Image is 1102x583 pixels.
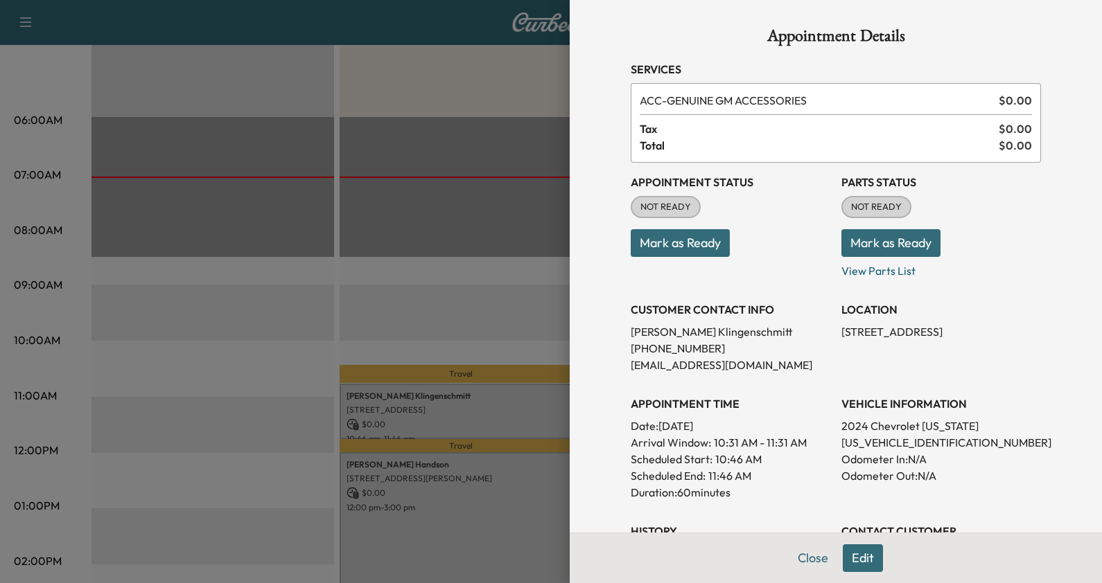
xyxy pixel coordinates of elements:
p: [PHONE_NUMBER] [631,340,830,357]
h3: Parts Status [841,174,1041,190]
p: Scheduled End: [631,467,706,484]
button: Edit [843,544,883,572]
p: Odometer In: N/A [841,451,1041,467]
span: Tax [640,120,999,137]
p: 11:46 AM [708,467,751,484]
h3: CUSTOMER CONTACT INFO [631,301,830,318]
button: Close [789,544,837,572]
span: 10:31 AM - 11:31 AM [714,434,807,451]
p: Date: [DATE] [631,418,830,434]
button: Mark as Ready [841,229,941,257]
button: Mark as Ready [631,229,730,257]
p: Arrival Window: [631,434,830,451]
span: $ 0.00 [999,92,1032,109]
h3: LOCATION [841,301,1041,318]
h3: APPOINTMENT TIME [631,395,830,412]
h1: Appointment Details [631,28,1041,50]
p: Duration: 60 minutes [631,484,830,501]
p: 10:46 AM [715,451,762,467]
p: [US_VEHICLE_IDENTIFICATION_NUMBER] [841,434,1041,451]
span: Total [640,137,999,154]
p: View Parts List [841,257,1041,279]
span: NOT READY [632,200,699,214]
span: NOT READY [843,200,910,214]
p: Scheduled Start: [631,451,712,467]
h3: Services [631,61,1041,78]
h3: History [631,523,830,539]
span: $ 0.00 [999,120,1032,137]
h3: VEHICLE INFORMATION [841,395,1041,412]
h3: CONTACT CUSTOMER [841,523,1041,539]
p: Odometer Out: N/A [841,467,1041,484]
span: GENUINE GM ACCESSORIES [640,92,993,109]
p: [STREET_ADDRESS] [841,323,1041,340]
p: [PERSON_NAME] Klingenschmitt [631,323,830,340]
span: $ 0.00 [999,137,1032,154]
h3: Appointment Status [631,174,830,190]
p: 2024 Chevrolet [US_STATE] [841,418,1041,434]
p: [EMAIL_ADDRESS][DOMAIN_NAME] [631,357,830,373]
